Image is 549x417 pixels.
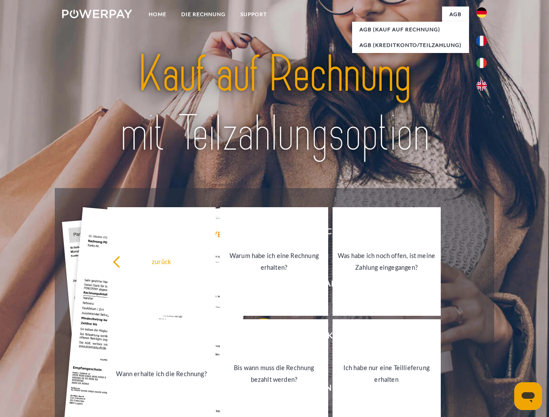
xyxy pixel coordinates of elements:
a: Was habe ich noch offen, ist meine Zahlung eingegangen? [333,207,441,316]
div: Was habe ich noch offen, ist meine Zahlung eingegangen? [338,250,436,273]
a: SUPPORT [233,7,274,22]
a: AGB (Kauf auf Rechnung) [352,22,469,37]
div: Warum habe ich eine Rechnung erhalten? [225,250,323,273]
img: fr [476,36,487,46]
img: en [476,80,487,91]
img: de [476,7,487,18]
div: Bis wann muss die Rechnung bezahlt werden? [225,362,323,385]
img: logo-powerpay-white.svg [62,10,132,18]
div: Ich habe nur eine Teillieferung erhalten [338,362,436,385]
a: DIE RECHNUNG [174,7,233,22]
a: AGB (Kreditkonto/Teilzahlung) [352,37,469,53]
a: Home [141,7,174,22]
div: Wann erhalte ich die Rechnung? [113,367,210,379]
img: it [476,58,487,68]
a: agb [442,7,469,22]
div: zurück [113,255,210,267]
img: title-powerpay_de.svg [83,42,466,166]
iframe: Schaltfläche zum Öffnen des Messaging-Fensters [514,382,542,410]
